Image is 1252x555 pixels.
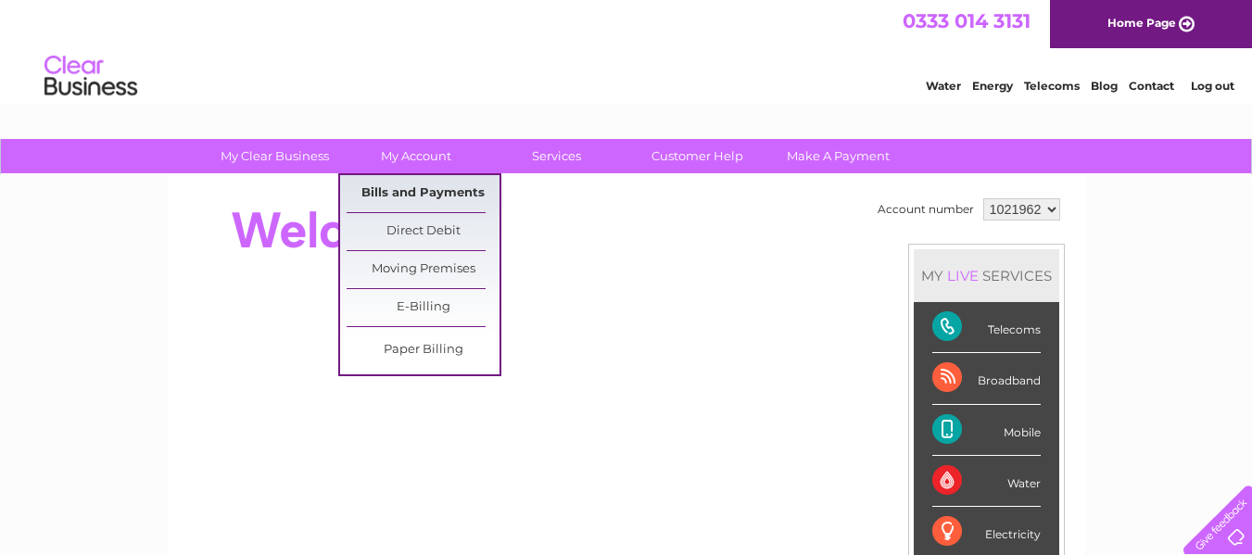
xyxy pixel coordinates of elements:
[932,353,1041,404] div: Broadband
[903,9,1031,32] a: 0333 014 3131
[1191,79,1234,93] a: Log out
[189,10,1065,90] div: Clear Business is a trading name of Verastar Limited (registered in [GEOGRAPHIC_DATA] No. 3667643...
[873,194,979,225] td: Account number
[914,249,1059,302] div: MY SERVICES
[198,139,351,173] a: My Clear Business
[621,139,774,173] a: Customer Help
[926,79,961,93] a: Water
[347,332,500,369] a: Paper Billing
[347,175,500,212] a: Bills and Payments
[932,456,1041,507] div: Water
[347,251,500,288] a: Moving Premises
[1129,79,1174,93] a: Contact
[932,302,1041,353] div: Telecoms
[480,139,633,173] a: Services
[347,213,500,250] a: Direct Debit
[347,289,500,326] a: E-Billing
[44,48,138,105] img: logo.png
[972,79,1013,93] a: Energy
[932,405,1041,456] div: Mobile
[339,139,492,173] a: My Account
[1024,79,1080,93] a: Telecoms
[943,267,982,284] div: LIVE
[1091,79,1118,93] a: Blog
[762,139,915,173] a: Make A Payment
